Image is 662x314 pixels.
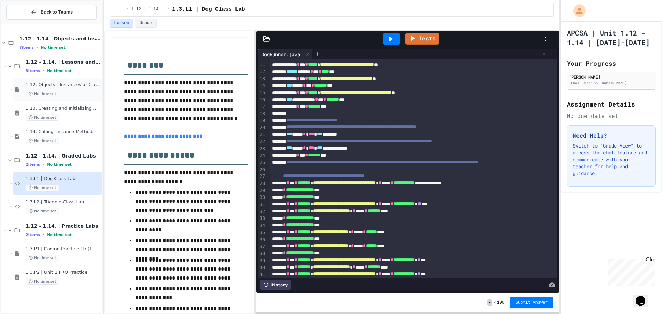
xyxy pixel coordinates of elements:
[43,232,44,237] span: •
[569,80,654,85] div: [EMAIL_ADDRESS][DOMAIN_NAME]
[258,173,267,180] div: 27
[260,280,291,290] div: History
[26,255,59,261] span: No time set
[41,45,66,50] span: No time set
[258,145,267,152] div: 23
[566,3,588,19] div: My Account
[26,233,40,237] span: 2 items
[43,162,44,167] span: •
[258,152,267,159] div: 24
[258,229,267,236] div: 35
[37,44,38,50] span: •
[258,187,267,194] div: 29
[258,194,267,201] div: 30
[567,99,656,109] h2: Assignment Details
[633,286,655,307] iframe: chat widget
[26,114,59,121] span: No time set
[3,3,48,44] div: Chat with us now!Close
[258,97,267,103] div: 16
[258,51,303,58] div: DogRunner.java
[258,236,267,243] div: 36
[258,271,267,278] div: 41
[569,74,654,80] div: [PERSON_NAME]
[47,162,72,167] span: No time set
[6,5,97,20] button: Back to Teams
[510,297,553,308] button: Submit Answer
[19,36,101,42] span: 1.12 - 1.14 | Objects and Instances of Classes
[26,138,59,144] span: No time set
[19,45,34,50] span: 7 items
[258,201,267,208] div: 31
[258,250,267,257] div: 38
[494,300,496,305] span: /
[258,222,267,229] div: 34
[26,105,101,111] span: 1.13. Creating and Initializing Objects: Constructors
[258,124,267,131] div: 20
[487,299,492,306] span: -
[26,162,40,167] span: 2 items
[567,59,656,68] h2: Your Progress
[567,112,656,120] div: No due date set
[515,300,548,305] span: Submit Answer
[26,153,101,159] span: 1.12 - 1.14. | Graded Labs
[258,264,267,271] div: 40
[258,82,267,89] div: 14
[258,257,267,264] div: 39
[26,91,59,97] span: No time set
[26,278,59,285] span: No time set
[258,131,267,138] div: 21
[110,19,133,28] button: Lesson
[497,300,504,305] span: 100
[26,270,101,275] span: 1.3.P2 | Unit 1 FRQ Practice
[26,208,59,214] span: No time set
[258,208,267,215] div: 32
[258,180,267,187] div: 28
[405,33,439,45] a: Tests
[26,199,101,205] span: 1.3.L2 | Triangle Class Lab
[116,7,123,12] span: ...
[258,75,267,82] div: 13
[258,117,267,124] div: 19
[258,111,267,118] div: 18
[26,184,59,191] span: No time set
[26,82,101,88] span: 1.12. Objects - Instances of Classes
[573,142,650,177] p: Switch to "Grade View" to access the chat feature and communicate with your teacher for help and ...
[605,256,655,286] iframe: chat widget
[258,138,267,145] div: 22
[26,246,101,252] span: 1.3.P1 | Coding Practice 1b (1.7-1.15)
[258,61,267,68] div: 11
[258,215,267,222] div: 33
[167,7,169,12] span: /
[131,7,164,12] span: 1.12 - 1.14. | Graded Labs
[135,19,156,28] button: Grade
[258,49,312,59] div: DogRunner.java
[47,69,72,73] span: No time set
[41,9,73,16] span: Back to Teams
[43,68,44,73] span: •
[258,90,267,97] div: 15
[258,103,267,110] div: 17
[567,28,656,47] h1: APCSA | Unit 1.12 - 1.14 | [DATE]-[DATE]
[26,176,101,182] span: 1.3.L1 | Dog Class Lab
[26,69,40,73] span: 3 items
[258,243,267,250] div: 37
[172,5,245,13] span: 1.3.L1 | Dog Class Lab
[26,223,101,229] span: 1.12 - 1.14. | Practice Labs
[258,159,267,166] div: 25
[47,233,72,237] span: No time set
[126,7,128,12] span: /
[573,131,650,140] h3: Need Help?
[26,59,101,65] span: 1.12 - 1.14. | Lessons and Notes
[258,166,267,173] div: 26
[26,129,101,135] span: 1.14. Calling Instance Methods
[258,68,267,75] div: 12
